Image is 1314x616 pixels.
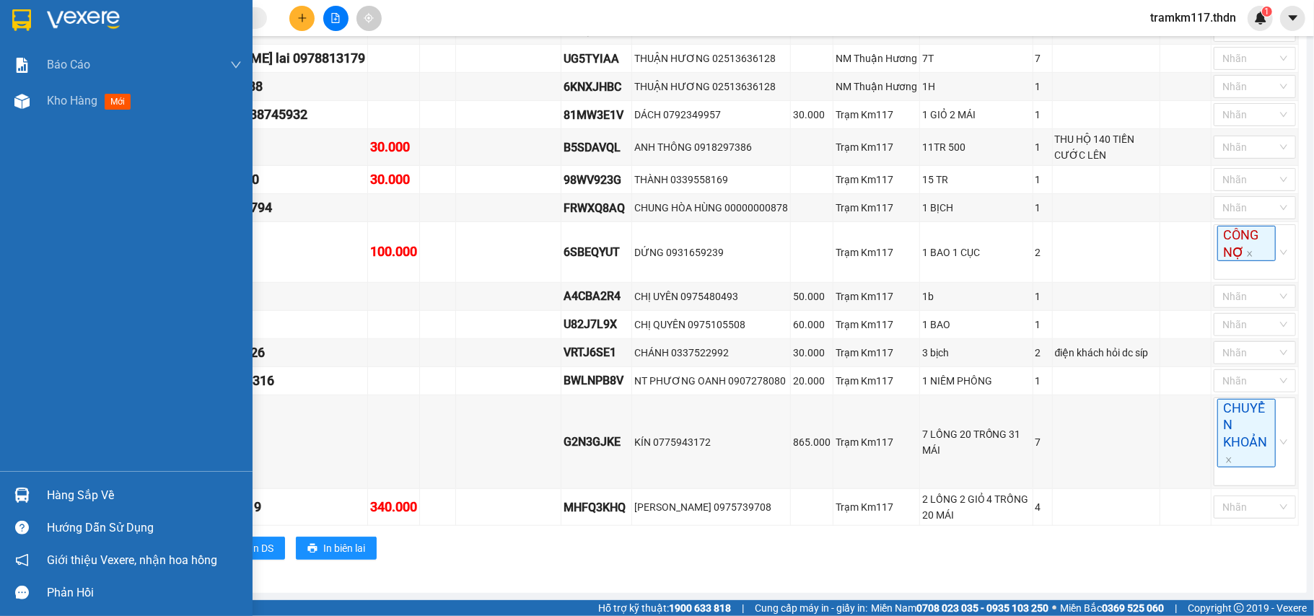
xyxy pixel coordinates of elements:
[793,289,831,304] div: 50.000
[1035,289,1050,304] div: 1
[793,373,831,389] div: 20.000
[1035,499,1050,515] div: 4
[564,371,629,390] div: BWLNPB8V
[742,600,744,616] span: |
[836,317,917,333] div: Trạm Km117
[370,242,417,262] div: 100.000
[564,138,629,157] div: B5SDAVQL
[564,343,629,361] div: VRTJ6SE1
[922,79,1030,94] div: 1H
[105,94,131,110] span: mới
[330,13,341,23] span: file-add
[564,433,629,451] div: G2N3GJKE
[833,222,920,283] td: Trạm Km117
[598,600,731,616] span: Hỗ trợ kỹ thuật:
[1052,605,1056,611] span: ⚪️
[1225,457,1232,464] span: close
[15,553,29,567] span: notification
[922,139,1030,155] div: 11TR 500
[634,434,788,450] div: KÍN 0775943172
[564,243,629,261] div: 6SBEQYUT
[1035,317,1050,333] div: 1
[836,373,917,389] div: Trạm Km117
[634,107,788,123] div: DÁCH 0792349957
[833,339,920,367] td: Trạm Km117
[364,13,374,23] span: aim
[564,199,629,217] div: FRWXQ8AQ
[564,171,629,189] div: 98WV923G
[561,194,632,222] td: FRWXQ8AQ
[47,551,217,569] span: Giới thiệu Vexere, nhận hoa hồng
[561,45,632,73] td: UG5TYIAA
[564,50,629,68] div: UG5TYIAA
[296,537,377,560] button: printerIn biên lai
[370,170,417,190] div: 30.000
[833,489,920,526] td: Trạm Km117
[634,245,788,260] div: DỨNG 0931659239
[323,6,349,31] button: file-add
[634,139,788,155] div: ANH THÔNG 0918297386
[634,499,788,515] div: [PERSON_NAME] 0975739708
[1175,600,1177,616] span: |
[564,498,629,516] div: MHFQ3KHQ
[1035,79,1050,94] div: 1
[1060,600,1164,616] span: Miền Bắc
[564,106,629,124] div: 81MW3E1V
[836,200,917,216] div: Trạm Km117
[833,129,920,166] td: Trạm Km117
[916,602,1048,614] strong: 0708 023 035 - 0935 103 250
[370,497,417,517] div: 340.000
[297,13,307,23] span: plus
[634,345,788,361] div: CHÁNH 0337522992
[1280,6,1305,31] button: caret-down
[634,317,788,333] div: CHỊ QUYÊN 0975105508
[307,543,317,555] span: printer
[833,194,920,222] td: Trạm Km117
[922,245,1030,260] div: 1 BAO 1 CỤC
[1035,434,1050,450] div: 7
[669,602,731,614] strong: 1900 633 818
[564,78,629,96] div: 6KNXJHBC
[1035,373,1050,389] div: 1
[833,101,920,129] td: Trạm Km117
[1035,139,1050,155] div: 1
[836,107,917,123] div: Trạm Km117
[634,289,788,304] div: CHỊ UYÊN 0975480493
[561,311,632,339] td: U82J7L9X
[836,289,917,304] div: Trạm Km117
[47,582,242,604] div: Phản hồi
[561,129,632,166] td: B5SDAVQL
[1055,345,1157,361] div: điện khách hỏi dc síp
[1035,107,1050,123] div: 1
[47,485,242,506] div: Hàng sắp về
[833,45,920,73] td: NM Thuận Hương
[14,58,30,73] img: solution-icon
[289,6,315,31] button: plus
[1262,6,1272,17] sup: 1
[561,222,632,283] td: 6SBEQYUT
[836,79,917,94] div: NM Thuận Hương
[1035,245,1050,260] div: 2
[836,499,917,515] div: Trạm Km117
[793,345,831,361] div: 30.000
[634,373,788,389] div: NT PHƯƠNG OANH 0907278080
[755,600,867,616] span: Cung cấp máy in - giấy in:
[922,426,1030,458] div: 7 LỒNG 20 TRỐNG 31 MÁI
[793,317,831,333] div: 60.000
[323,540,365,556] span: In biên lai
[561,489,632,526] td: MHFQ3KHQ
[833,311,920,339] td: Trạm Km117
[833,73,920,101] td: NM Thuận Hương
[922,491,1030,523] div: 2 LỒNG 2 GIỎ 4 TRỐNG 20 MÁI
[922,345,1030,361] div: 3 bịch
[1217,399,1276,468] span: CHUYỂN KHOẢN
[833,166,920,194] td: Trạm Km117
[1254,12,1267,25] img: icon-new-feature
[1102,602,1164,614] strong: 0369 525 060
[1287,12,1300,25] span: caret-down
[1035,345,1050,361] div: 2
[370,137,417,157] div: 30.000
[836,245,917,260] div: Trạm Km117
[634,172,788,188] div: THÀNH 0339558169
[634,50,788,66] div: THUẬN HƯƠNG 02513636128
